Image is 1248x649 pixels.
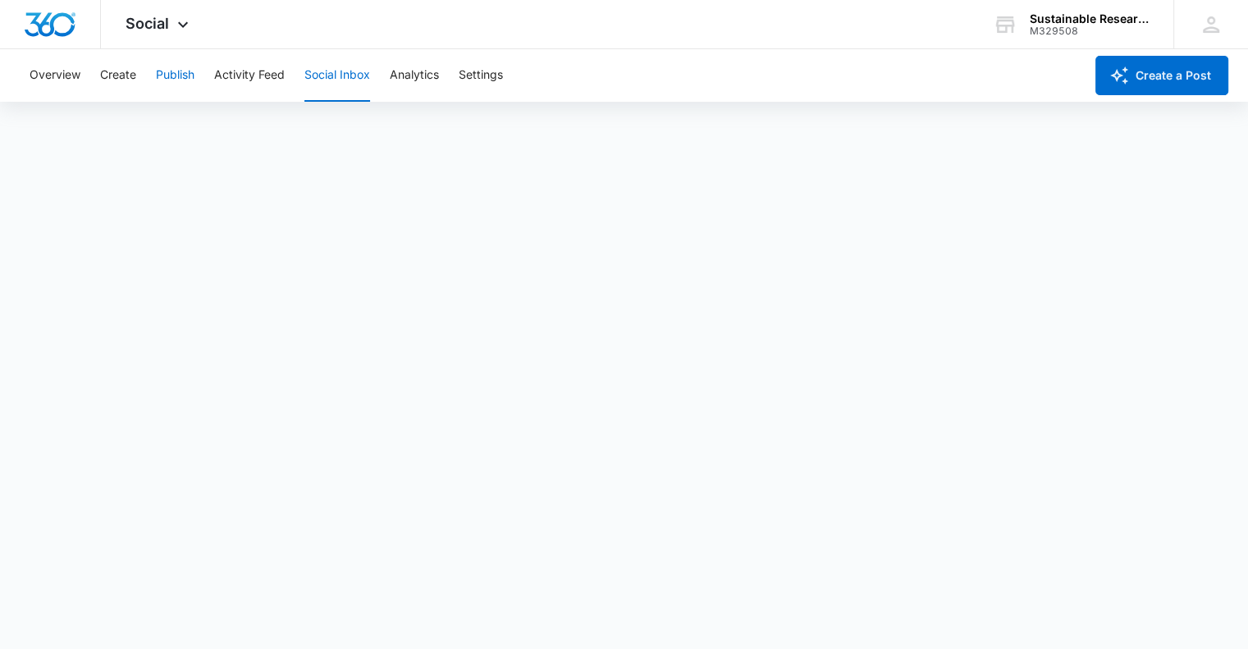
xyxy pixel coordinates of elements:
[30,49,80,102] button: Overview
[156,49,194,102] button: Publish
[1030,25,1150,37] div: account id
[1030,12,1150,25] div: account name
[304,49,370,102] button: Social Inbox
[100,49,136,102] button: Create
[459,49,503,102] button: Settings
[390,49,439,102] button: Analytics
[214,49,285,102] button: Activity Feed
[1095,56,1228,95] button: Create a Post
[126,15,169,32] span: Social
